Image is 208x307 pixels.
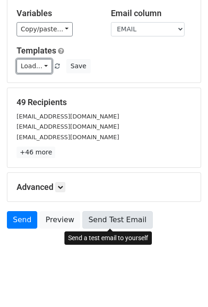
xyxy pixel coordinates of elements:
h5: 49 Recipients [17,97,191,107]
a: Preview [40,211,80,229]
small: [EMAIL_ADDRESS][DOMAIN_NAME] [17,113,119,120]
a: Copy/paste... [17,22,73,36]
a: Load... [17,59,52,73]
a: +46 more [17,147,55,158]
a: Send Test Email [82,211,152,229]
iframe: Chat Widget [162,263,208,307]
div: Send a test email to yourself [64,231,152,245]
a: Send [7,211,37,229]
h5: Advanced [17,182,191,192]
h5: Variables [17,8,97,18]
small: [EMAIL_ADDRESS][DOMAIN_NAME] [17,134,119,141]
small: [EMAIL_ADDRESS][DOMAIN_NAME] [17,123,119,130]
h5: Email column [111,8,191,18]
button: Save [66,59,90,73]
a: Templates [17,46,56,55]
